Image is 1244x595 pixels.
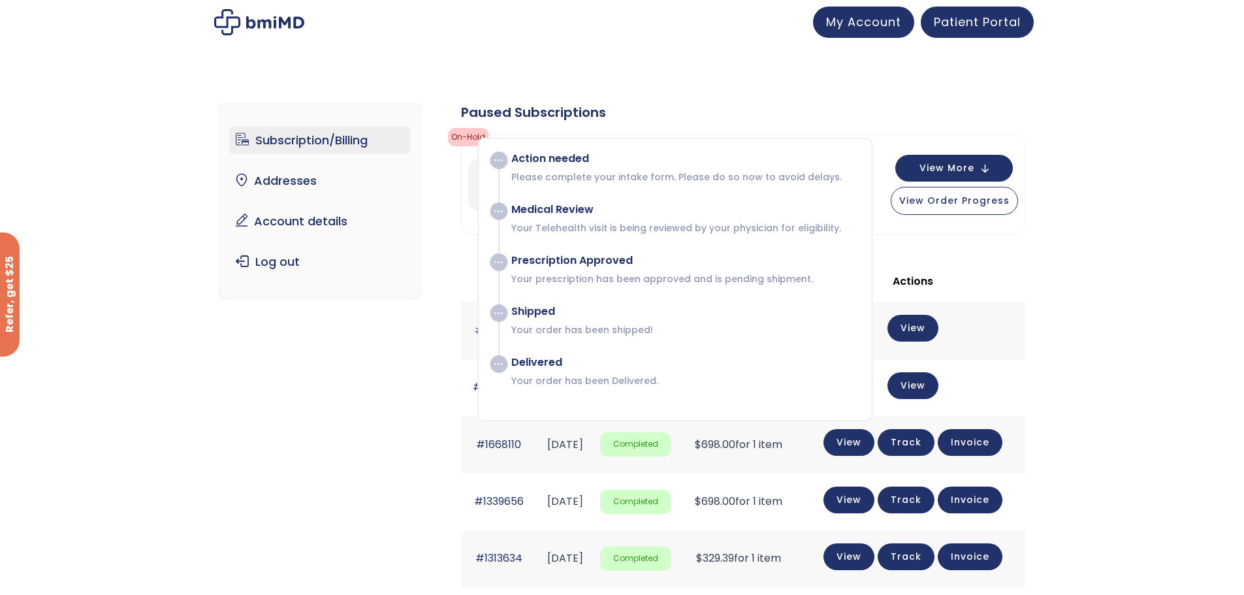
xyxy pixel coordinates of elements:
[461,103,1025,121] div: Paused Subscriptions
[476,437,521,452] a: #1668110
[547,437,583,452] time: [DATE]
[229,127,410,154] a: Subscription/Billing
[677,416,801,473] td: for 1 item
[219,103,421,299] nav: Account pages
[547,494,583,509] time: [DATE]
[878,543,934,570] a: Track
[878,487,934,513] a: Track
[826,14,901,30] span: My Account
[899,194,1010,207] span: View Order Progress
[823,543,874,570] a: View
[511,203,858,216] div: Medical Review
[695,494,701,509] span: $
[511,305,858,318] div: Shipped
[511,323,858,336] p: Your order has been shipped!
[696,551,703,566] span: $
[547,551,583,566] time: [DATE]
[448,128,488,146] span: on-hold
[696,551,734,566] span: 329.39
[677,530,801,587] td: for 1 item
[511,170,858,184] p: Please complete your intake form. Please do so now to avoid delays.
[891,187,1018,215] button: View Order Progress
[511,152,858,165] div: Action needed
[823,487,874,513] a: View
[511,221,858,234] p: Your Telehealth visit is being reviewed by your physician for eligibility.
[938,429,1002,456] a: Invoice
[887,315,938,342] a: View
[511,272,858,285] p: Your prescription has been approved and is pending shipment.
[511,356,858,369] div: Delivered
[474,494,524,509] a: #1339656
[934,14,1021,30] span: Patient Portal
[600,490,671,514] span: Completed
[473,379,524,394] a: #1804803
[229,167,410,195] a: Addresses
[677,474,801,530] td: for 1 item
[938,487,1002,513] a: Invoice
[893,274,933,289] span: Actions
[813,7,914,38] a: My Account
[229,248,410,276] a: Log out
[695,494,735,509] span: 698.00
[887,372,938,399] a: View
[475,323,523,338] a: #1861776
[895,155,1013,182] button: View More
[600,432,671,457] span: Completed
[229,208,410,235] a: Account details
[695,437,701,452] span: $
[511,254,858,267] div: Prescription Approved
[878,429,934,456] a: Track
[511,374,858,387] p: Your order has been Delivered.
[468,159,520,211] img: GLP-1 3 Month Treatment Plan
[214,9,304,35] img: My account
[921,7,1034,38] a: Patient Portal
[475,551,522,566] a: #1313634
[600,547,671,571] span: Completed
[938,543,1002,570] a: Invoice
[695,437,735,452] span: 698.00
[823,429,874,456] a: View
[919,164,974,172] span: View More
